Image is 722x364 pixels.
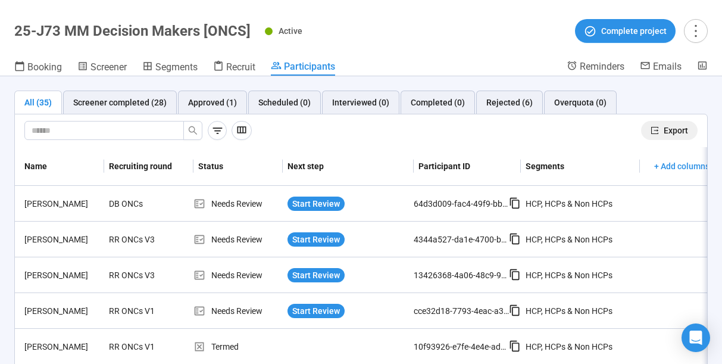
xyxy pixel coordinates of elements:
[279,26,302,36] span: Active
[73,96,167,109] div: Screener completed (28)
[526,269,612,282] div: HCP, HCPs & Non HCPs
[640,60,682,74] a: Emails
[575,19,676,43] button: Complete project
[526,197,612,210] div: HCP, HCPs & Non HCPs
[15,147,104,186] th: Name
[142,60,198,76] a: Segments
[414,147,521,186] th: Participant ID
[155,61,198,73] span: Segments
[271,60,335,76] a: Participants
[521,147,640,186] th: Segments
[104,264,193,287] div: RR ONCs V3
[20,304,104,318] div: [PERSON_NAME]
[664,124,688,137] span: Export
[687,23,704,39] span: more
[292,233,340,246] span: Start Review
[287,268,345,282] button: Start Review
[414,197,509,210] div: 64d3d009-fac4-49f9-bbc2-3a3f30a9045b
[332,96,389,109] div: Interviewed (0)
[104,192,193,215] div: DB ONCs
[653,61,682,72] span: Emails
[104,300,193,322] div: RR ONCs V1
[414,233,509,246] div: 4344a527-da1e-4700-b30b-79fb769429fc
[654,160,710,173] span: + Add columns
[104,335,193,358] div: RR ONCs V1
[414,340,509,353] div: 10f93926-e7fe-4e4e-ad9c-58d5ffef5aa3
[104,147,193,186] th: Recruiting round
[258,96,311,109] div: Scheduled (0)
[287,197,345,211] button: Start Review
[411,96,465,109] div: Completed (0)
[287,304,345,318] button: Start Review
[292,197,340,210] span: Start Review
[283,147,414,186] th: Next step
[77,60,127,76] a: Screener
[104,228,193,251] div: RR ONCs V3
[284,61,335,72] span: Participants
[682,323,710,352] div: Open Intercom Messenger
[641,121,698,140] button: exportExport
[183,121,202,140] button: search
[567,60,624,74] a: Reminders
[193,233,283,246] div: Needs Review
[188,126,198,135] span: search
[20,197,104,210] div: [PERSON_NAME]
[20,269,104,282] div: [PERSON_NAME]
[226,61,255,73] span: Recruit
[213,60,255,76] a: Recruit
[292,269,340,282] span: Start Review
[24,96,52,109] div: All (35)
[292,304,340,318] span: Start Review
[486,96,533,109] div: Rejected (6)
[188,96,237,109] div: Approved (1)
[580,61,624,72] span: Reminders
[645,157,719,176] button: + Add columns
[193,269,283,282] div: Needs Review
[684,19,708,43] button: more
[601,24,667,38] span: Complete project
[14,60,62,76] a: Booking
[27,61,62,73] span: Booking
[20,233,104,246] div: [PERSON_NAME]
[193,340,283,353] div: Termed
[554,96,607,109] div: Overquota (0)
[90,61,127,73] span: Screener
[14,23,251,39] h1: 25-J73 MM Decision Makers [ONCS]
[414,269,509,282] div: 13426368-4a06-48c9-9594-04b074ffc984
[414,304,509,318] div: cce32d18-7793-4eac-a35b-52517184b038
[526,340,612,353] div: HCP, HCPs & Non HCPs
[193,147,283,186] th: Status
[20,340,104,353] div: [PERSON_NAME]
[193,304,283,318] div: Needs Review
[526,304,612,318] div: HCP, HCPs & Non HCPs
[287,232,345,247] button: Start Review
[651,126,659,135] span: export
[526,233,612,246] div: HCP, HCPs & Non HCPs
[193,197,283,210] div: Needs Review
